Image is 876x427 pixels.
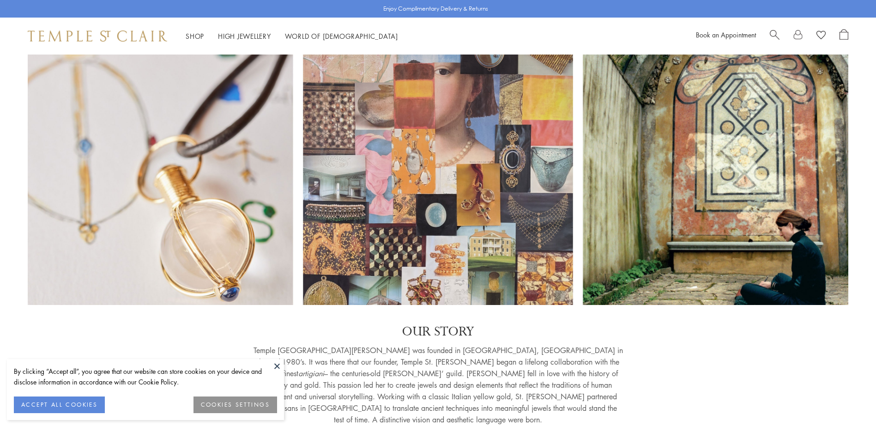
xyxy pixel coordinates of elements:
[14,366,277,387] div: By clicking “Accept all”, you agree that our website can store cookies on your device and disclos...
[696,30,756,39] a: Book an Appointment
[383,4,488,13] p: Enjoy Complimentary Delivery & Returns
[816,29,826,43] a: View Wishlist
[186,31,204,41] a: ShopShop
[770,29,779,43] a: Search
[298,368,324,378] em: artigiani
[186,30,398,42] nav: Main navigation
[254,323,623,340] p: OUR STORY
[285,31,398,41] a: World of [DEMOGRAPHIC_DATA]World of [DEMOGRAPHIC_DATA]
[840,29,848,43] a: Open Shopping Bag
[218,31,271,41] a: High JewelleryHigh Jewellery
[254,345,623,426] p: Temple [GEOGRAPHIC_DATA][PERSON_NAME] was founded in [GEOGRAPHIC_DATA], [GEOGRAPHIC_DATA] in the ...
[14,396,105,413] button: ACCEPT ALL COOKIES
[193,396,277,413] button: COOKIES SETTINGS
[28,30,167,42] img: Temple St. Clair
